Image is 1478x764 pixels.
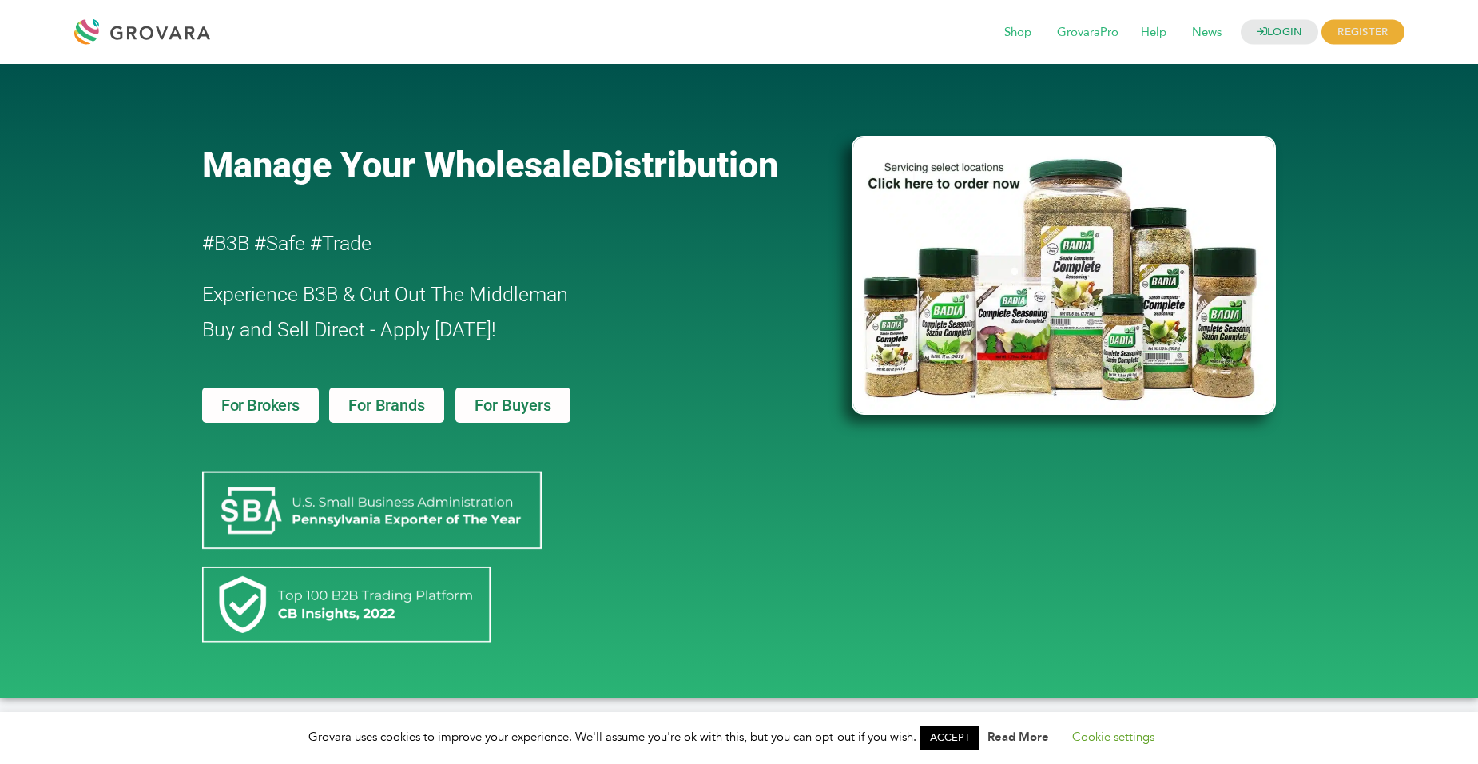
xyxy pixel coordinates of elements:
[329,388,443,423] a: For Brands
[993,24,1043,42] a: Shop
[1046,18,1130,48] span: GrovaraPro
[1046,24,1130,42] a: GrovaraPro
[993,18,1043,48] span: Shop
[202,144,590,186] span: Manage Your Wholesale
[590,144,778,186] span: Distribution
[202,318,496,341] span: Buy and Sell Direct - Apply [DATE]!
[202,388,319,423] a: For Brokers
[1130,18,1178,48] span: Help
[987,729,1049,745] a: Read More
[202,144,825,186] a: Manage Your WholesaleDistribution
[1181,24,1233,42] a: News
[1072,729,1154,745] a: Cookie settings
[1321,20,1404,45] span: REGISTER
[1130,24,1178,42] a: Help
[202,226,760,261] h2: #B3B #Safe #Trade
[920,726,979,750] a: ACCEPT
[475,397,551,413] span: For Buyers
[1181,18,1233,48] span: News
[455,388,570,423] a: For Buyers
[1241,20,1319,45] a: LOGIN
[202,283,568,306] span: Experience B3B & Cut Out The Middleman
[221,397,300,413] span: For Brokers
[348,397,424,413] span: For Brands
[308,729,1170,745] span: Grovara uses cookies to improve your experience. We'll assume you're ok with this, but you can op...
